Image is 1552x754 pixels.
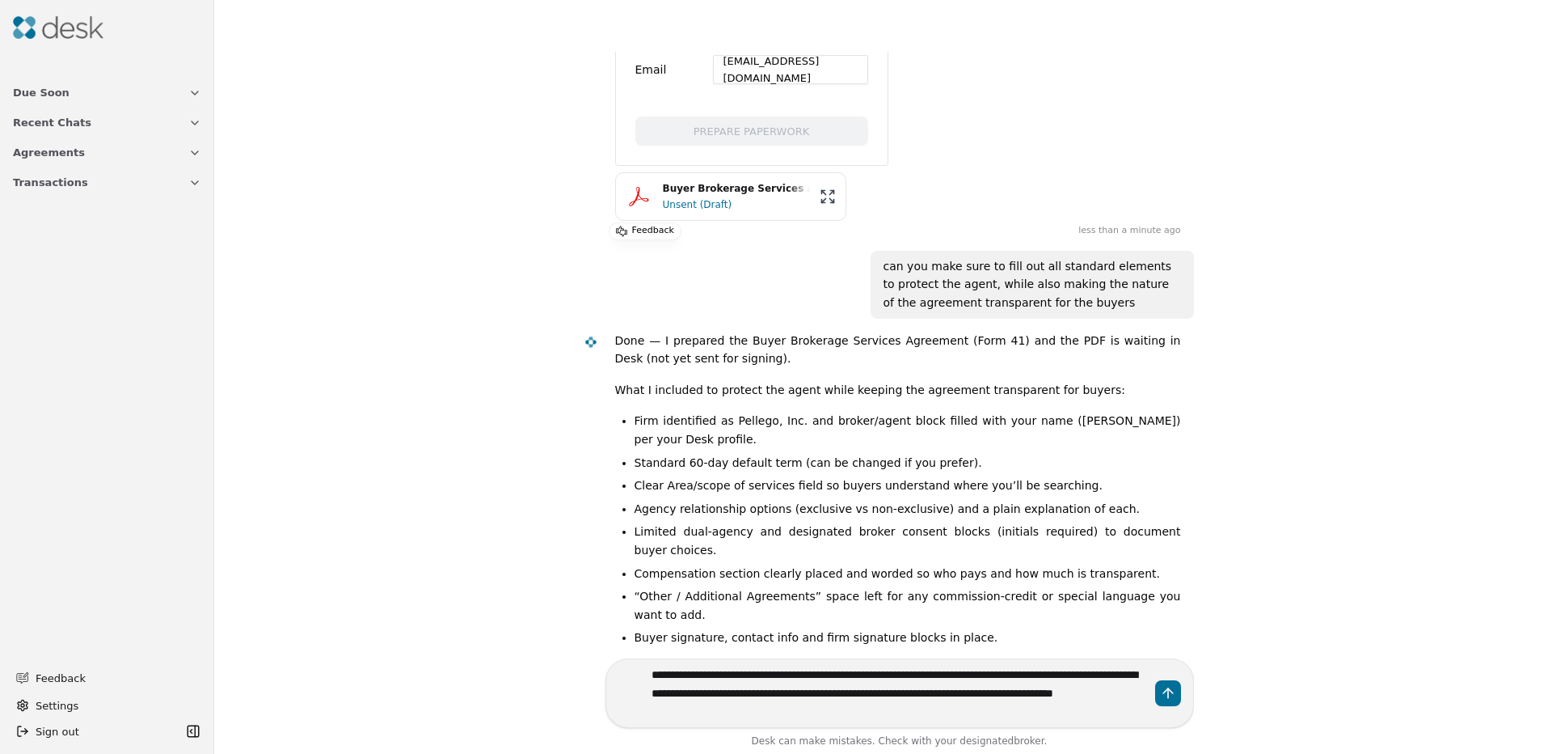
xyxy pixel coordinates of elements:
[3,108,211,138] button: Recent Chats
[635,523,1181,559] li: Limited dual‑agency and designated broker consent blocks (initials required) to document buyer ch...
[13,84,70,101] span: Due Soon
[36,670,192,687] span: Feedback
[635,629,1181,647] li: Buyer signature, contact info and firm signature blocks in place.
[959,735,1014,747] span: designated
[635,587,1181,624] li: “Other / Additional Agreements” space left for any commission‑credit or special language you want...
[615,381,1181,400] p: What I included to protect the agent while keeping the agreement transparent for buyers:
[663,181,810,197] div: Buyer Brokerage Services Agreement.pdf
[13,114,91,131] span: Recent Chats
[605,659,1194,728] textarea: Write your prompt here
[3,78,211,108] button: Due Soon
[635,412,1181,448] li: Firm identified as Pellego, Inc. and broker/agent block filled with your name ([PERSON_NAME]) per...
[13,174,88,191] span: Transactions
[635,477,1181,495] li: Clear Area/scope of services field so buyers understand where you’ll be searching.
[13,16,103,39] img: Desk
[3,138,211,167] button: Agreements
[635,565,1181,583] li: Compensation section clearly placed and worded so who pays and how much is transparent.
[10,718,182,744] button: Sign out
[615,332,1181,368] p: Done — I prepared the Buyer Brokerage Services Agreement (Form 41) and the PDF is waiting in Desk...
[13,144,85,161] span: Agreements
[1155,680,1181,706] button: Send message
[36,697,78,714] span: Settings
[584,335,597,349] img: Desk
[635,55,700,84] div: Email
[10,693,205,718] button: Settings
[635,500,1181,519] li: Agency relationship options (exclusive vs non‑exclusive) and a plain explanation of each.
[3,167,211,197] button: Transactions
[6,663,201,693] button: Feedback
[713,55,868,84] div: [EMAIL_ADDRESS][DOMAIN_NAME]
[1078,224,1180,238] time: less than a minute ago
[884,257,1181,312] div: can you make sure to fill out all standard elements to protect the agent, while also making the n...
[635,454,1181,472] li: Standard 60‑day default term (can be changed if you prefer).
[632,223,674,239] p: Feedback
[36,723,79,740] span: Sign out
[663,197,810,213] div: Unsent (Draft)
[615,172,846,221] button: Buyer Brokerage Services Agreement.pdfUnsent (Draft)
[605,733,1194,754] div: Desk can make mistakes. Check with your broker.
